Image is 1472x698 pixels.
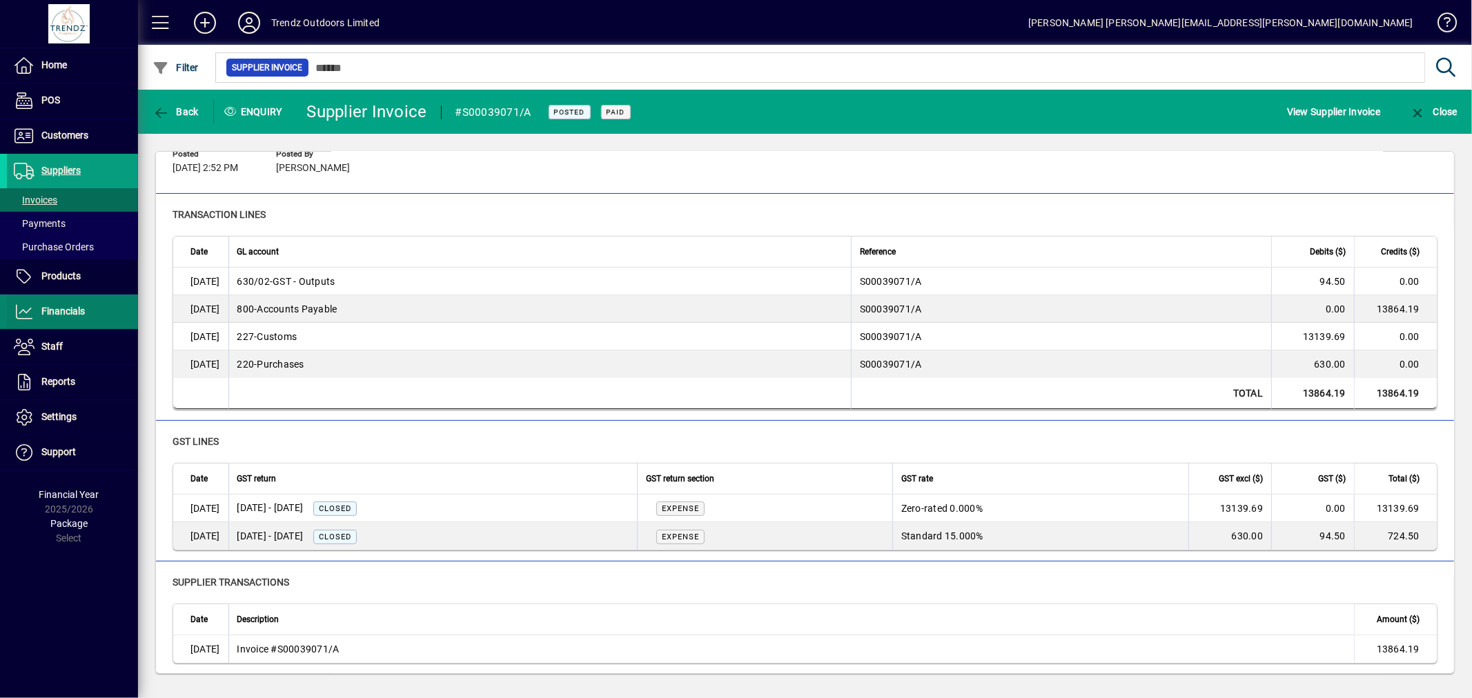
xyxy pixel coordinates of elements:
[41,130,88,141] span: Customers
[190,244,208,259] span: Date
[1271,522,1354,550] td: 94.50
[173,635,228,663] td: [DATE]
[7,119,138,153] a: Customers
[1354,495,1437,522] td: 13139.69
[153,106,199,117] span: Back
[1271,495,1354,522] td: 0.00
[237,612,279,627] span: Description
[41,376,75,387] span: Reports
[1271,323,1354,350] td: 13139.69
[14,195,57,206] span: Invoices
[228,495,638,522] td: [DATE] - [DATE]
[149,55,202,80] button: Filter
[1377,612,1420,627] span: Amount ($)
[41,165,81,176] span: Suppliers
[173,323,228,350] td: [DATE]
[237,471,277,486] span: GST return
[232,61,303,74] span: Supplier Invoice
[41,446,76,457] span: Support
[7,83,138,118] a: POS
[41,94,60,106] span: POS
[237,275,335,288] span: GST - Outputs
[237,357,304,371] span: Purchases
[901,471,933,486] span: GST rate
[14,218,66,229] span: Payments
[276,150,359,159] span: Posted by
[1388,471,1420,486] span: Total ($)
[851,378,1271,409] td: Total
[1271,268,1354,295] td: 94.50
[1318,471,1346,486] span: GST ($)
[173,150,255,159] span: Posted
[1188,522,1271,550] td: 630.00
[50,518,88,529] span: Package
[276,163,350,174] span: [PERSON_NAME]
[7,330,138,364] a: Staff
[851,350,1271,378] td: S00039071/A
[7,48,138,83] a: Home
[1271,378,1354,409] td: 13864.19
[607,108,625,117] span: Paid
[237,244,279,259] span: GL account
[1284,99,1384,124] button: View Supplier Invoice
[1354,378,1437,409] td: 13864.19
[1271,295,1354,323] td: 0.00
[227,10,271,35] button: Profile
[455,101,531,123] div: #S00039071/A
[271,12,380,34] div: Trendz Outdoors Limited
[1354,323,1437,350] td: 0.00
[554,108,585,117] span: Posted
[662,532,699,541] span: EXPENSE
[1188,495,1271,522] td: 13139.69
[319,532,351,541] span: Closed
[14,241,94,252] span: Purchase Orders
[41,306,85,317] span: Financials
[7,188,138,212] a: Invoices
[7,259,138,294] a: Products
[646,471,714,486] span: GST return section
[1219,471,1263,486] span: GST excl ($)
[214,101,297,123] div: Enquiry
[1354,522,1437,550] td: 724.50
[307,101,427,123] div: Supplier Invoice
[860,244,896,259] span: Reference
[39,489,99,500] span: Financial Year
[892,522,1188,550] td: Standard 15.000%
[1381,244,1420,259] span: Credits ($)
[662,504,699,513] span: EXPENSE
[228,522,638,550] td: [DATE] - [DATE]
[1310,244,1346,259] span: Debits ($)
[41,270,81,281] span: Products
[851,295,1271,323] td: S00039071/A
[1427,3,1455,48] a: Knowledge Base
[190,471,208,486] span: Date
[7,295,138,329] a: Financials
[1354,350,1437,378] td: 0.00
[173,495,228,522] td: [DATE]
[7,400,138,435] a: Settings
[173,209,266,220] span: Transaction lines
[173,295,228,323] td: [DATE]
[7,435,138,470] a: Support
[173,522,228,550] td: [DATE]
[149,99,202,124] button: Back
[173,163,238,174] span: [DATE] 2:52 PM
[173,350,228,378] td: [DATE]
[1354,268,1437,295] td: 0.00
[7,235,138,259] a: Purchase Orders
[41,411,77,422] span: Settings
[190,612,208,627] span: Date
[1395,99,1472,124] app-page-header-button: Close enquiry
[173,436,219,447] span: GST lines
[319,504,351,513] span: Closed
[237,302,337,316] span: Accounts Payable
[138,99,214,124] app-page-header-button: Back
[7,212,138,235] a: Payments
[1406,99,1461,124] button: Close
[41,341,63,352] span: Staff
[1287,101,1380,123] span: View Supplier Invoice
[228,635,1355,663] td: Invoice #S00039071/A
[173,268,228,295] td: [DATE]
[1409,106,1458,117] span: Close
[237,330,297,343] span: Customs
